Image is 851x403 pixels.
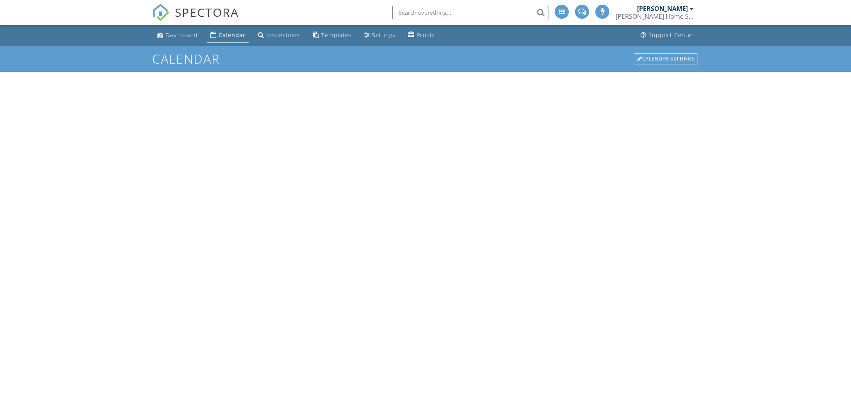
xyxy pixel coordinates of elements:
[321,31,352,39] div: Templates
[648,31,694,39] div: Support Center
[405,28,438,43] a: Profile
[634,53,698,64] div: Calendar Settings
[154,28,201,43] a: Dashboard
[152,52,699,66] h1: Calendar
[417,31,435,39] div: Profile
[266,31,300,39] div: Inspections
[392,5,548,20] input: Search everything...
[616,12,694,20] div: Scott Home Services, LLC
[207,28,249,43] a: Calendar
[372,31,395,39] div: Settings
[637,28,697,43] a: Support Center
[255,28,303,43] a: Inspections
[633,53,699,65] a: Calendar Settings
[637,5,688,12] div: [PERSON_NAME]
[310,28,355,43] a: Templates
[361,28,399,43] a: Settings
[175,4,239,20] span: SPECTORA
[152,11,239,27] a: SPECTORA
[219,31,246,39] div: Calendar
[152,4,169,21] img: The Best Home Inspection Software - Spectora
[166,31,198,39] div: Dashboard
